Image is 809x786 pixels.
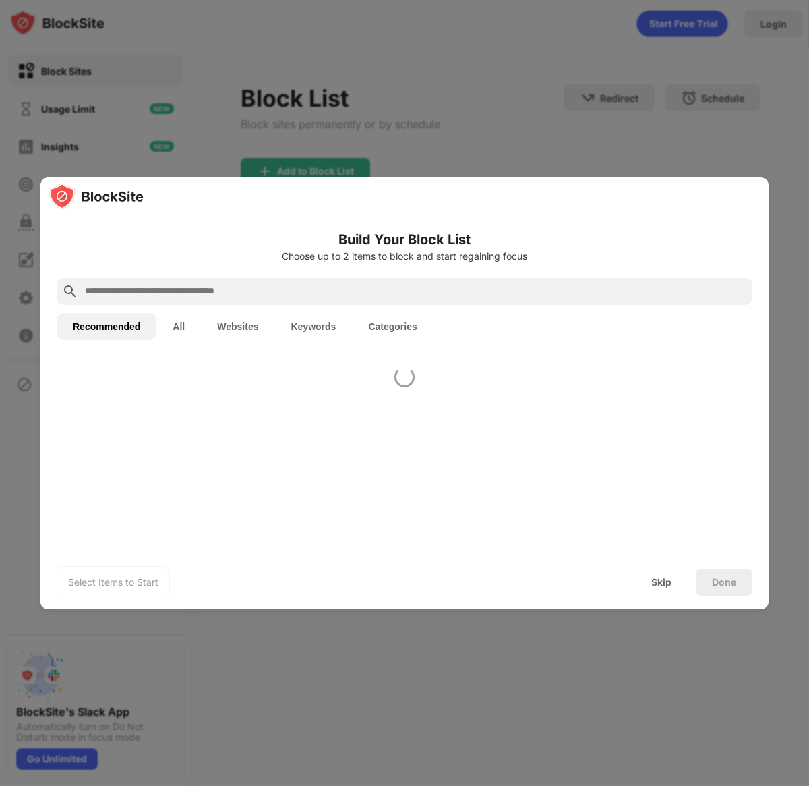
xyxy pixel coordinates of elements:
button: All [156,313,201,340]
button: Websites [201,313,274,340]
img: search.svg [62,283,78,300]
button: Recommended [57,313,156,340]
img: logo-blocksite.svg [49,183,144,210]
button: Categories [352,313,433,340]
div: Choose up to 2 items to block and start regaining focus [57,251,752,262]
button: Keywords [274,313,352,340]
div: Select Items to Start [68,576,158,589]
div: Skip [651,577,671,588]
div: Done [712,577,736,588]
h6: Build Your Block List [57,229,752,250]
